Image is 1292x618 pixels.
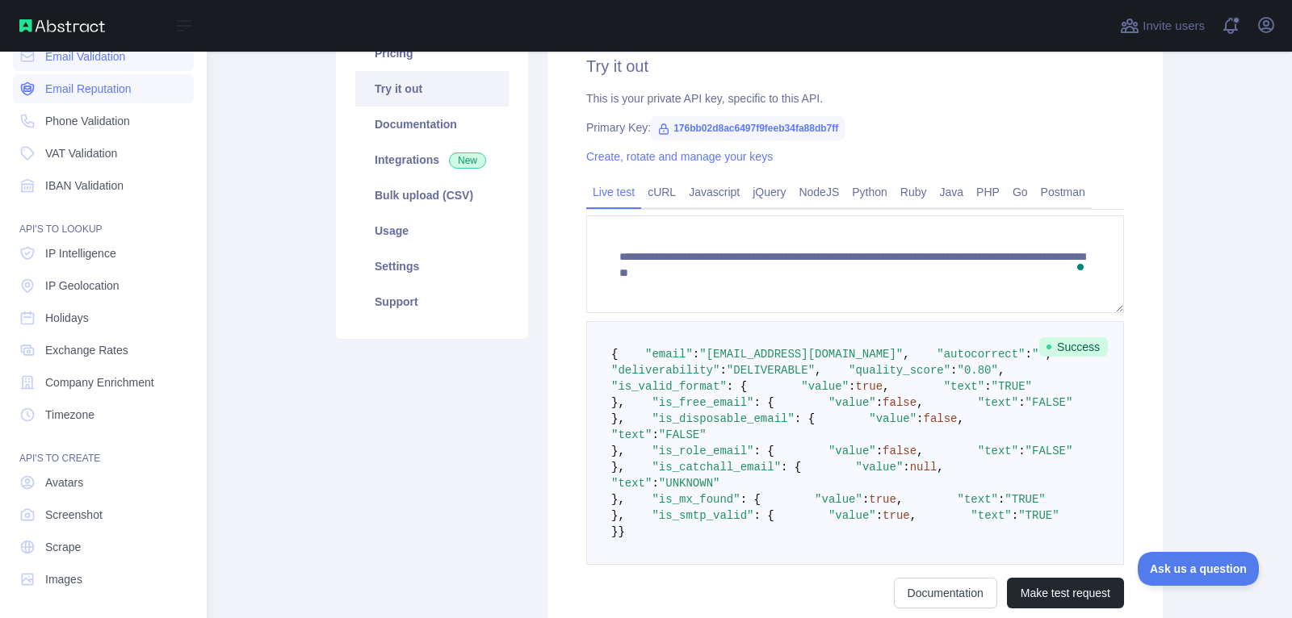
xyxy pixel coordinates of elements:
a: Bulk upload (CSV) [355,177,509,213]
span: "value" [828,509,876,522]
span: : [652,477,658,490]
span: Phone Validation [45,113,130,129]
span: "text" [971,509,1011,522]
span: Images [45,571,82,587]
a: IP Geolocation [13,271,194,300]
a: Support [355,284,509,319]
span: true [883,509,910,522]
a: Phone Validation [13,106,194,136]
span: Timezone [45,407,94,423]
span: Exchange Rates [45,342,128,358]
span: false [883,396,917,409]
span: : [876,396,883,409]
span: Scrape [45,539,81,555]
span: "FALSE" [1026,445,1073,457]
span: : [1012,509,1018,522]
span: Invite users [1143,17,1205,35]
span: "is_catchall_email" [652,461,781,474]
div: API'S TO LOOKUP [13,203,194,236]
span: Company Enrichment [45,374,154,390]
span: : { [753,445,774,457]
a: Ruby [894,179,933,205]
span: "value" [828,445,876,457]
span: "is_role_email" [652,445,753,457]
button: Invite users [1117,13,1208,39]
a: Javascript [682,179,746,205]
span: , [910,509,917,522]
span: false [883,445,917,457]
span: "is_valid_format" [611,380,727,393]
span: }, [611,445,625,457]
span: "text" [958,493,998,506]
span: New [449,152,486,169]
span: }, [611,461,625,474]
span: { [611,348,618,361]
a: Email Reputation [13,74,194,103]
span: IP Intelligence [45,245,116,261]
span: IP Geolocation [45,278,120,294]
span: Avatars [45,474,83,491]
span: : [849,380,855,393]
span: true [869,493,896,506]
span: "quality_score" [849,364,950,377]
span: , [815,364,821,377]
span: : [1026,348,1032,361]
span: : [652,428,658,441]
a: Avatars [13,468,194,497]
a: Screenshot [13,500,194,529]
span: Success [1039,337,1108,357]
img: Abstract API [19,19,105,32]
a: IP Intelligence [13,239,194,268]
span: }, [611,412,625,425]
a: NodeJS [792,179,845,205]
a: PHP [970,179,1006,205]
span: "" [1032,348,1046,361]
a: Integrations New [355,142,509,177]
span: }, [611,509,625,522]
span: : [984,380,991,393]
span: , [937,461,943,474]
a: Python [845,179,894,205]
a: Images [13,565,194,594]
span: Screenshot [45,507,103,523]
a: Java [933,179,971,205]
span: , [998,364,1005,377]
span: , [917,396,923,409]
span: "autocorrect" [937,348,1025,361]
a: cURL [641,179,682,205]
span: "DELIVERABLE" [727,364,815,377]
span: false [924,412,958,425]
span: : [1018,445,1025,457]
span: } [618,525,624,538]
div: API'S TO CREATE [13,432,194,465]
span: : { [753,509,774,522]
span: "is_disposable_email" [652,412,794,425]
span: }, [611,493,625,506]
span: Holidays [45,310,89,326]
a: Live test [586,179,641,205]
span: "is_smtp_valid" [652,509,753,522]
a: Company Enrichment [13,368,194,397]
span: : [862,493,869,506]
span: "text" [978,445,1018,457]
span: : [903,461,909,474]
span: "0.80" [958,364,998,377]
a: Documentation [355,106,509,142]
span: : { [795,412,815,425]
a: jQuery [746,179,792,205]
a: Timezone [13,400,194,429]
a: Pricing [355,35,509,71]
span: : [917,412,923,425]
span: : [1018,396,1025,409]
span: "is_free_email" [652,396,753,409]
span: "email" [645,348,693,361]
a: Holidays [13,303,194,332]
span: , [917,445,923,457]
span: "TRUE" [1005,493,1045,506]
span: "TRUE" [1018,509,1059,522]
a: IBAN Validation [13,171,194,200]
span: "deliverability" [611,364,719,377]
span: "text" [611,428,652,441]
div: Primary Key: [586,119,1124,136]
a: VAT Validation [13,139,194,168]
